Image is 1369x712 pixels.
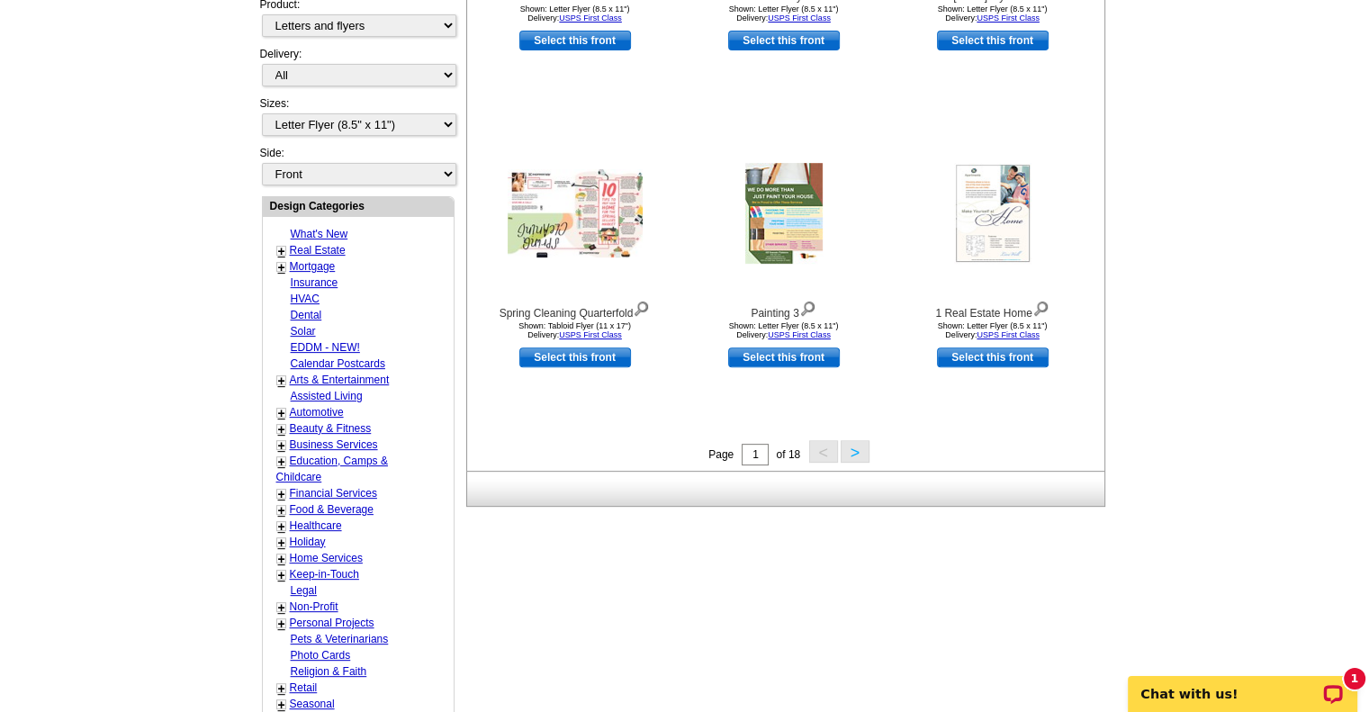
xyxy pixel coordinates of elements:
[290,698,335,710] a: Seasonal
[291,341,360,354] a: EDDM - NEW!
[768,330,831,339] a: USPS First Class
[276,455,388,483] a: Education, Camps & Childcare
[291,584,317,597] a: Legal
[954,163,1031,264] img: 1 Real Estate Home
[559,14,622,23] a: USPS First Class
[768,14,831,23] a: USPS First Class
[291,309,322,321] a: Dental
[728,31,840,50] a: use this design
[260,145,455,187] div: Side:
[508,169,643,257] img: Spring Cleaning Quarterfold
[290,422,372,435] a: Beauty & Fitness
[291,633,389,645] a: Pets & Veterinarians
[290,374,390,386] a: Arts & Entertainment
[278,260,285,275] a: +
[278,374,285,388] a: +
[290,487,377,500] a: Financial Services
[278,455,285,469] a: +
[841,440,869,463] button: >
[291,276,338,289] a: Insurance
[519,347,631,367] a: use this design
[291,649,351,662] a: Photo Cards
[260,95,455,145] div: Sizes:
[291,357,385,370] a: Calendar Postcards
[776,448,800,461] span: of 18
[291,293,320,305] a: HVAC
[263,197,454,214] div: Design Categories
[278,503,285,518] a: +
[633,297,650,317] img: view design details
[476,321,674,339] div: Shown: Tabloid Flyer (11 x 17") Delivery:
[476,5,674,23] div: Shown: Letter Flyer (8.5 x 11") Delivery:
[278,600,285,615] a: +
[290,681,318,694] a: Retail
[291,228,348,240] a: What's New
[894,321,1092,339] div: Shown: Letter Flyer (8.5 x 11") Delivery:
[278,438,285,453] a: +
[290,438,378,451] a: Business Services
[894,297,1092,321] div: 1 Real Estate Home
[894,5,1092,23] div: Shown: Letter Flyer (8.5 x 11") Delivery:
[1032,297,1049,317] img: view design details
[278,681,285,696] a: +
[290,244,346,257] a: Real Estate
[799,297,816,317] img: view design details
[278,552,285,566] a: +
[476,297,674,321] div: Spring Cleaning Quarterfold
[809,440,838,463] button: <
[685,297,883,321] div: Painting 3
[937,31,1049,50] a: use this design
[278,406,285,420] a: +
[937,347,1049,367] a: use this design
[290,503,374,516] a: Food & Beverage
[260,46,455,95] div: Delivery:
[278,244,285,258] a: +
[1116,655,1369,712] iframe: LiveChat chat widget
[708,448,734,461] span: Page
[290,260,336,273] a: Mortgage
[559,330,622,339] a: USPS First Class
[728,347,840,367] a: use this design
[291,390,363,402] a: Assisted Living
[685,321,883,339] div: Shown: Letter Flyer (8.5 x 11") Delivery:
[290,406,344,419] a: Automotive
[977,14,1040,23] a: USPS First Class
[278,617,285,631] a: +
[290,552,363,564] a: Home Services
[290,617,374,629] a: Personal Projects
[278,422,285,437] a: +
[290,568,359,581] a: Keep-in-Touch
[278,519,285,534] a: +
[291,325,316,338] a: Solar
[519,31,631,50] a: use this design
[977,330,1040,339] a: USPS First Class
[745,163,823,264] img: Painting 3
[685,5,883,23] div: Shown: Letter Flyer (8.5 x 11") Delivery:
[290,519,342,532] a: Healthcare
[290,536,326,548] a: Holiday
[278,698,285,712] a: +
[278,536,285,550] a: +
[291,665,367,678] a: Religion & Faith
[278,568,285,582] a: +
[290,600,338,613] a: Non-Profit
[278,487,285,501] a: +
